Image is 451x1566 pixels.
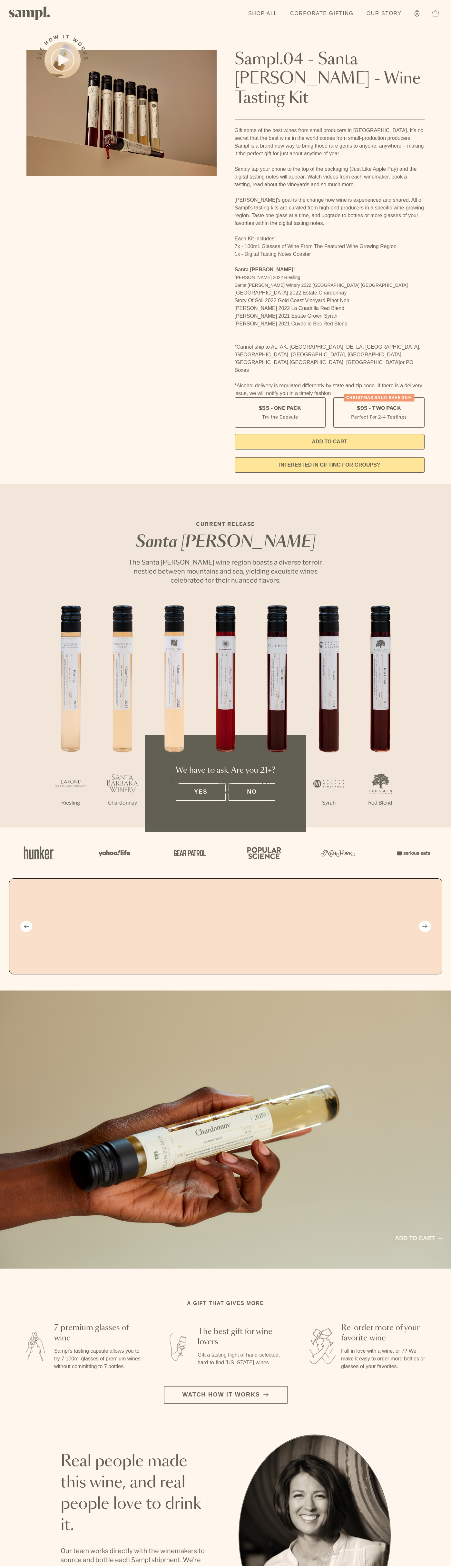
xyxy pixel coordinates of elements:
p: Red Blend [355,799,406,807]
li: 4 / 7 [200,605,251,827]
p: Syrah [303,799,355,807]
span: $95 - Two Pack [357,405,401,412]
p: Chardonnay [148,799,200,807]
li: 7 / 7 [355,605,406,827]
p: Chardonnay [97,799,148,807]
p: Riesling [45,799,97,807]
img: Sampl logo [9,6,50,20]
li: 2 / 7 [97,605,148,827]
li: 1 / 7 [45,605,97,827]
li: 5 / 7 [251,605,303,827]
a: Corporate Gifting [287,6,357,21]
a: Add to cart [395,1234,442,1243]
li: 6 / 7 [303,605,355,827]
a: interested in gifting for groups? [235,457,425,473]
p: Pinot Noir [200,799,251,807]
div: Christmas SALE! Save 20% [344,394,414,401]
a: Our Story [363,6,405,21]
small: Try the Capsule [262,413,298,420]
button: Next slide [419,921,431,932]
button: See how it works [44,42,81,78]
button: Previous slide [20,921,32,932]
a: Shop All [245,6,280,21]
span: $55 - One Pack [259,405,301,412]
small: Perfect For 2-4 Tastings [351,413,407,420]
li: 3 / 7 [148,605,200,827]
img: Sampl.04 - Santa Barbara - Wine Tasting Kit [26,50,217,176]
button: Add to Cart [235,434,425,450]
p: Red Blend [251,799,303,807]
